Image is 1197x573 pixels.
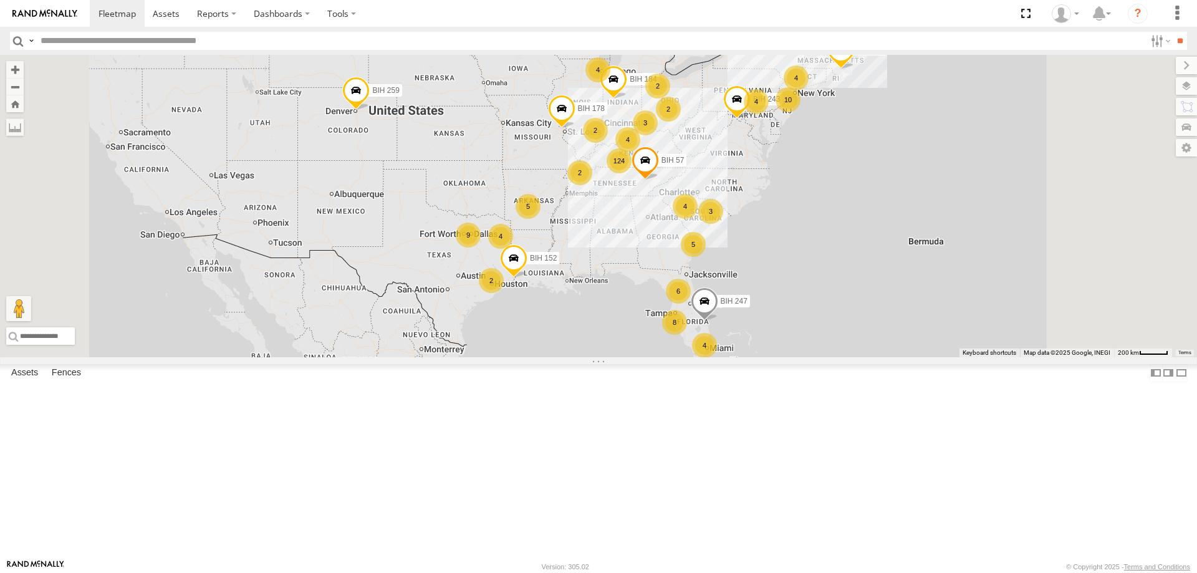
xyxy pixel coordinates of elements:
div: 2 [583,118,608,143]
div: 10 [776,87,800,112]
label: Hide Summary Table [1175,364,1188,382]
button: Zoom in [6,61,24,78]
div: 2 [479,268,504,293]
span: BIH 178 [578,104,605,113]
div: 3 [633,110,658,135]
span: BIH 184 [630,75,656,84]
a: Visit our Website [7,561,64,573]
span: BIH 259 [372,85,399,94]
div: 4 [585,57,610,82]
span: BIH 152 [530,254,557,262]
div: 8 [662,310,687,335]
div: 3 [698,199,723,224]
div: Nele . [1047,4,1084,23]
button: Drag Pegman onto the map to open Street View [6,296,31,321]
div: 4 [488,224,513,249]
div: 9 [456,223,481,248]
div: 4 [615,127,640,152]
div: 4 [673,194,698,219]
button: Zoom out [6,78,24,95]
i: ? [1128,4,1148,24]
button: Map Scale: 200 km per 43 pixels [1114,349,1172,357]
label: Map Settings [1176,139,1197,156]
label: Dock Summary Table to the Right [1162,364,1175,382]
div: 5 [681,232,706,257]
span: Map data ©2025 Google, INEGI [1024,349,1110,356]
label: Fences [46,364,87,382]
div: © Copyright 2025 - [1066,563,1190,571]
div: 2 [645,74,670,99]
div: 4 [692,333,717,358]
span: BIH 247 [721,297,748,306]
button: Keyboard shortcuts [963,349,1016,357]
div: 4 [784,65,809,90]
div: 5 [516,194,541,219]
a: Terms and Conditions [1124,563,1190,571]
span: 200 km [1118,349,1139,356]
span: BIH 57 [661,155,685,164]
button: Zoom Home [6,95,24,112]
label: Measure [6,118,24,136]
div: 2 [567,160,592,185]
a: Terms [1178,350,1191,355]
img: rand-logo.svg [12,9,77,18]
div: 124 [607,148,632,173]
label: Dock Summary Table to the Left [1150,364,1162,382]
div: Version: 305.02 [542,563,589,571]
label: Search Query [26,32,36,50]
label: Assets [5,364,44,382]
div: 6 [666,279,691,304]
div: 2 [656,97,681,122]
div: 4 [744,89,769,114]
label: Search Filter Options [1146,32,1173,50]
